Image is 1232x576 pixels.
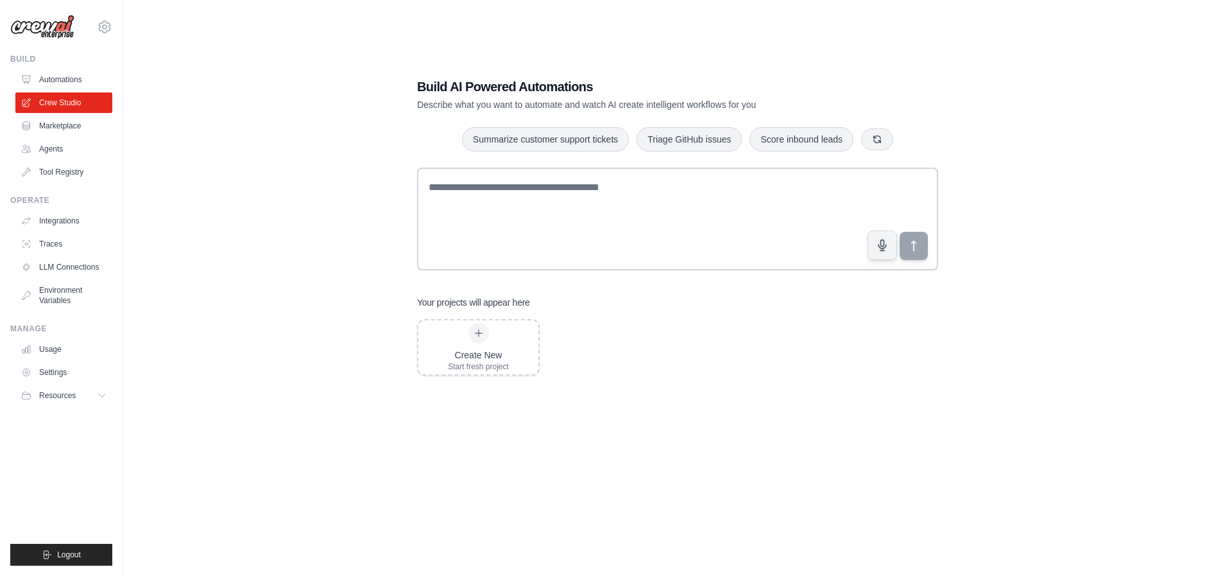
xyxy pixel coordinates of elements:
[637,127,742,152] button: Triage GitHub issues
[15,234,112,254] a: Traces
[868,231,897,260] button: Click to speak your automation idea
[10,324,112,334] div: Manage
[15,339,112,360] a: Usage
[417,98,848,111] p: Describe what you want to automate and watch AI create intelligent workflows for you
[861,128,893,150] button: Get new suggestions
[15,257,112,277] a: LLM Connections
[462,127,629,152] button: Summarize customer support tickets
[39,390,76,401] span: Resources
[15,116,112,136] a: Marketplace
[10,195,112,205] div: Operate
[417,296,530,309] h3: Your projects will appear here
[417,78,848,96] h1: Build AI Powered Automations
[15,162,112,182] a: Tool Registry
[448,362,509,372] div: Start fresh project
[15,69,112,90] a: Automations
[15,362,112,383] a: Settings
[15,280,112,311] a: Environment Variables
[15,385,112,406] button: Resources
[15,139,112,159] a: Agents
[749,127,853,152] button: Score inbound leads
[448,349,509,362] div: Create New
[15,211,112,231] a: Integrations
[10,544,112,566] button: Logout
[10,54,112,64] div: Build
[57,550,81,560] span: Logout
[10,15,74,39] img: Logo
[15,92,112,113] a: Crew Studio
